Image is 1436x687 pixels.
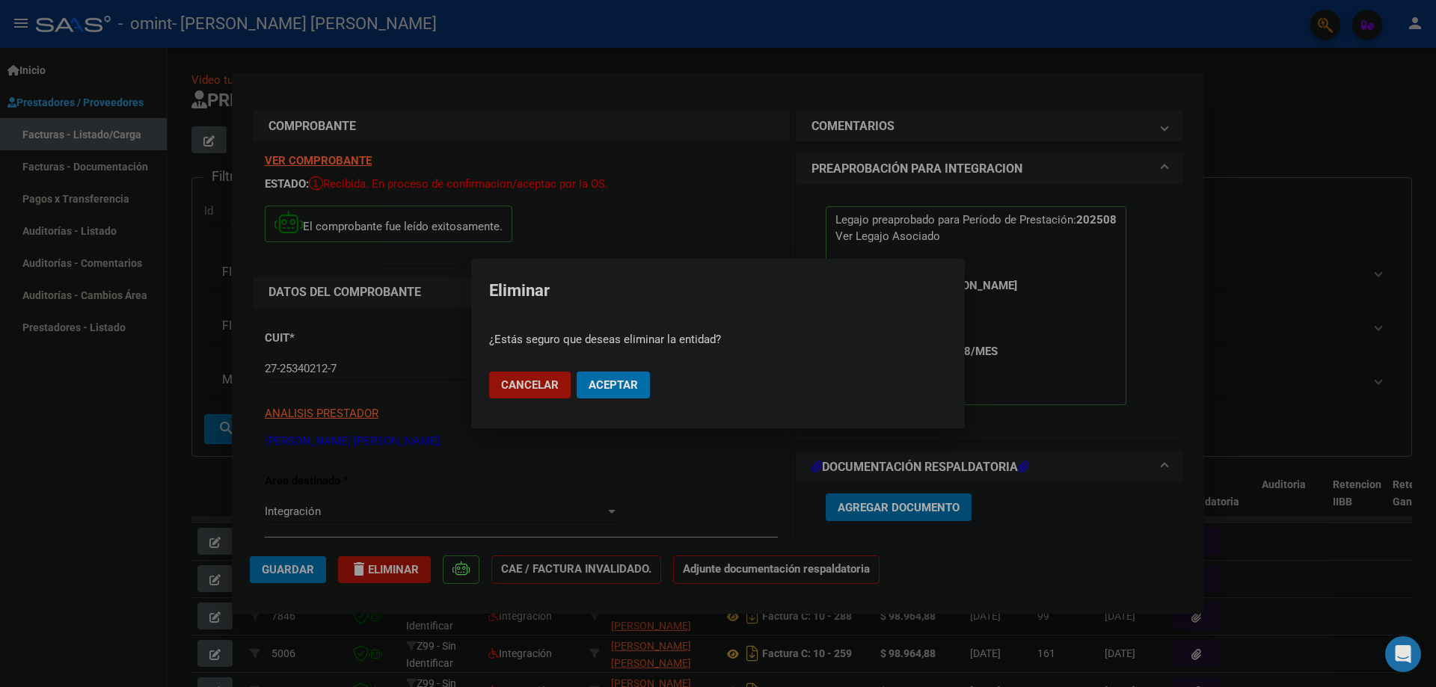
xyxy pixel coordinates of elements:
span: Aceptar [589,378,638,392]
h2: Eliminar [489,277,947,305]
button: Cancelar [489,372,571,398]
button: Aceptar [577,372,650,398]
p: ¿Estás seguro que deseas eliminar la entidad? [489,331,947,348]
div: Open Intercom Messenger [1385,636,1421,672]
span: Cancelar [501,378,559,392]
